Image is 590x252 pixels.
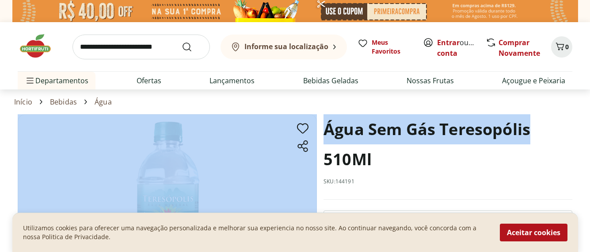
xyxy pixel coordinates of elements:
p: SKU: 144191 [324,178,354,185]
a: Bebidas [50,98,77,106]
a: Entrar [437,38,460,47]
p: Utilizamos cookies para oferecer uma navegação personalizada e melhorar sua experiencia no nosso ... [23,224,489,241]
button: Carrinho [551,36,572,58]
b: Informe sua localização [244,42,328,51]
img: Hortifruti [18,33,62,59]
span: 0 [565,43,569,51]
span: ou [437,37,476,58]
span: Meus Favoritos [372,38,412,56]
a: Nossas Frutas [407,75,454,86]
a: Lançamentos [209,75,255,86]
a: Início [14,98,32,106]
button: Submit Search [182,42,203,52]
a: Meus Favoritos [358,38,412,56]
button: Aceitar cookies [500,224,567,241]
a: Criar conta [437,38,486,58]
a: Água [95,98,112,106]
button: Informe sua localização [221,35,347,59]
a: Ofertas [137,75,161,86]
a: Comprar Novamente [499,38,540,58]
input: search [72,35,210,59]
button: Menu [25,70,35,91]
span: Departamentos [25,70,88,91]
a: Açougue e Peixaria [502,75,565,86]
a: Bebidas Geladas [303,75,358,86]
h1: Água Sem Gás Teresopólis 510Ml [324,114,572,174]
